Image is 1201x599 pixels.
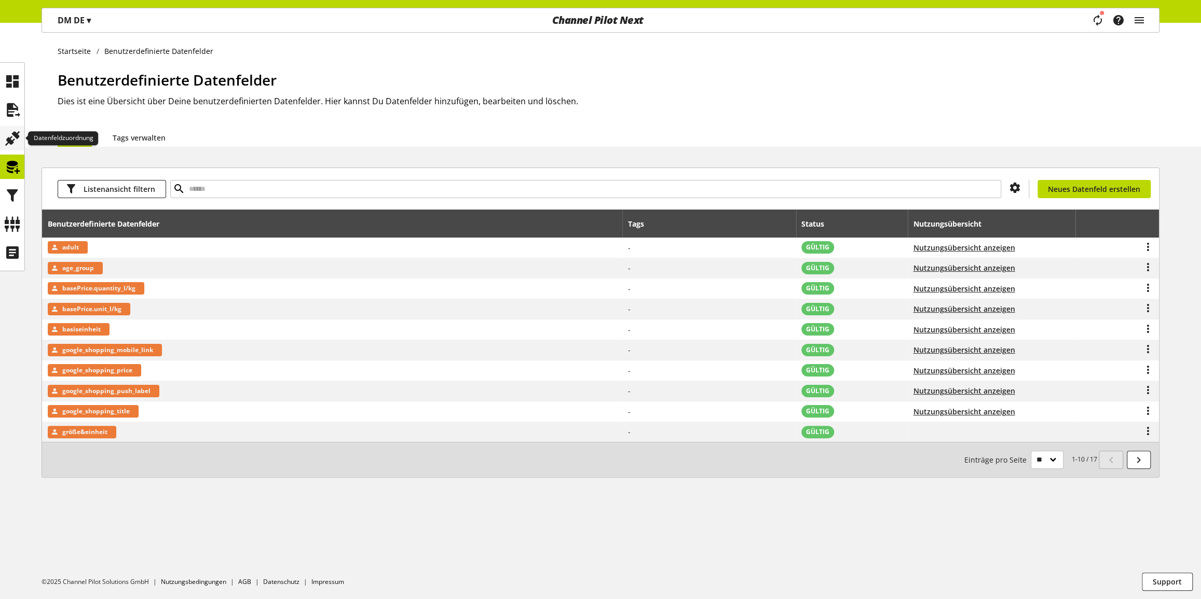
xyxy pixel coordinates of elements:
span: - [628,263,631,273]
span: adult [62,241,79,254]
a: Neues Datenfeld erstellen [1038,180,1151,198]
span: basiseinheit [62,323,101,336]
span: - [628,407,631,416]
span: basePrice.quantity_l/kg [62,282,135,295]
span: Benutzerdefinierte Datenfelder [58,70,277,90]
a: Datenschutz [263,577,299,586]
span: GÜLTIG [806,386,829,396]
button: Nutzungsübersicht anzeigen [913,242,1015,253]
span: google_shopping_mobile_link [62,344,153,356]
span: - [628,386,631,396]
a: AGB [238,577,251,586]
span: basePrice.unit_l/kg [62,303,121,315]
span: google_shopping_title [62,405,130,417]
span: GÜLTIG [806,345,829,355]
span: größe&einheit [62,426,107,438]
a: Tags verwalten [113,132,166,143]
a: Nutzungsbedingungen [161,577,226,586]
button: Nutzungsübersicht anzeigen [913,324,1015,335]
span: GÜLTIG [806,427,829,437]
button: Nutzungsübersicht anzeigen [913,303,1015,314]
div: Tags [628,218,644,229]
button: Nutzungsübersicht anzeigen [913,262,1015,273]
span: GÜLTIG [806,366,829,375]
span: google_shopping_price [62,364,132,377]
span: GÜLTIG [806,284,829,293]
span: - [628,366,631,375]
nav: main navigation [42,8,1159,33]
div: Nutzungsübersicht [913,218,991,229]
a: Impressum [311,577,344,586]
span: ▾ [87,15,91,26]
div: Status [801,218,835,229]
span: - [628,284,631,294]
span: age_group [62,262,94,274]
button: Nutzungsübersicht anzeigen [913,365,1015,376]
span: Einträge pro Seite [964,454,1031,465]
button: Nutzungsübersicht anzeigen [913,385,1015,396]
span: Neues Datenfeld erstellen [1048,184,1140,194]
button: Nutzungsübersicht anzeigen [913,283,1015,294]
button: Nutzungsübersicht anzeigen [913,344,1015,355]
span: - [628,325,631,335]
span: GÜLTIG [806,263,829,273]
span: - [628,304,631,314]
li: ©2025 Channel Pilot Solutions GmbH [42,577,161,587]
span: GÜLTIG [806,243,829,252]
span: GÜLTIG [806,325,829,334]
span: Listenansicht filtern [84,184,155,194]
div: Datenfeldzuordnung [28,131,98,146]
p: DM DE [58,14,91,26]
small: 1-10 / 17 [964,451,1097,469]
span: - [628,427,631,437]
span: - [628,243,631,253]
h2: Dies ist eine Übersicht über Deine benutzerdefinierten Datenfelder. Hier kannst Du Datenfelder hi... [58,95,1159,107]
a: Startseite [58,46,97,57]
span: GÜLTIG [806,304,829,314]
button: Support [1142,573,1193,591]
span: - [628,345,631,355]
span: google_shopping_push_label [62,385,151,397]
button: Listenansicht filtern [58,180,166,198]
span: GÜLTIG [806,407,829,416]
button: Nutzungsübersicht anzeigen [913,406,1015,417]
div: Benutzerdefinierte Datenfelder [48,218,170,229]
span: Support [1153,576,1182,587]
